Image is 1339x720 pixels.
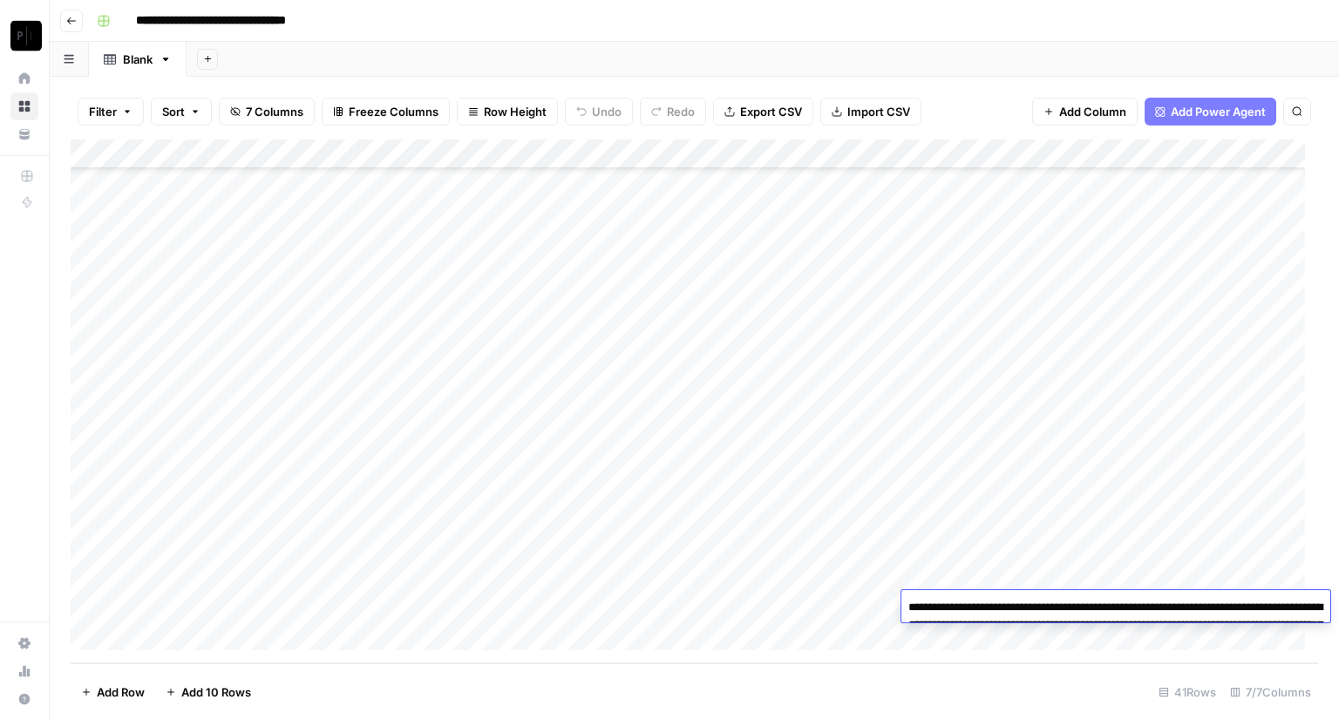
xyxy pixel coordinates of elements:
[1032,98,1138,126] button: Add Column
[713,98,813,126] button: Export CSV
[820,98,921,126] button: Import CSV
[322,98,450,126] button: Freeze Columns
[484,103,547,120] span: Row Height
[1145,98,1276,126] button: Add Power Agent
[1171,103,1266,120] span: Add Power Agent
[10,65,38,92] a: Home
[1152,678,1223,706] div: 41 Rows
[123,51,153,68] div: Blank
[847,103,910,120] span: Import CSV
[181,683,251,701] span: Add 10 Rows
[592,103,622,120] span: Undo
[89,42,187,77] a: Blank
[246,103,303,120] span: 7 Columns
[740,103,802,120] span: Export CSV
[10,92,38,120] a: Browse
[565,98,633,126] button: Undo
[10,657,38,685] a: Usage
[10,20,42,51] img: Paragon Intel - Copyediting Logo
[1059,103,1126,120] span: Add Column
[10,120,38,148] a: Your Data
[457,98,558,126] button: Row Height
[667,103,695,120] span: Redo
[349,103,438,120] span: Freeze Columns
[10,629,38,657] a: Settings
[151,98,212,126] button: Sort
[78,98,144,126] button: Filter
[89,103,117,120] span: Filter
[1223,678,1318,706] div: 7/7 Columns
[162,103,185,120] span: Sort
[155,678,262,706] button: Add 10 Rows
[71,678,155,706] button: Add Row
[97,683,145,701] span: Add Row
[10,14,38,58] button: Workspace: Paragon Intel - Copyediting
[640,98,706,126] button: Redo
[219,98,315,126] button: 7 Columns
[10,685,38,713] button: Help + Support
